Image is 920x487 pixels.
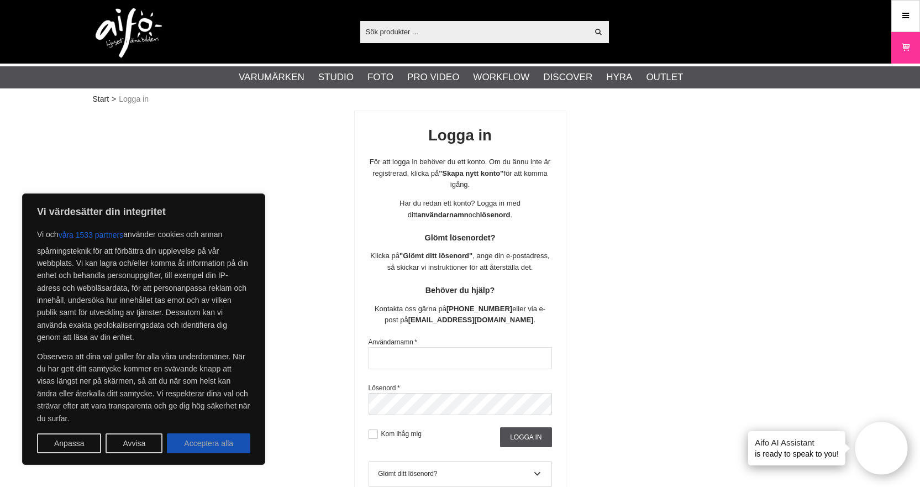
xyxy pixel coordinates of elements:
a: Hyra [606,70,632,85]
strong: Glömt lösenordet? [425,233,496,242]
button: Acceptera alla [167,433,250,453]
a: Pro Video [407,70,459,85]
a: Workflow [473,70,529,85]
div: Glömt ditt lösenord? [378,469,542,479]
label: Lösenord [369,384,400,392]
label: Kom ihåg mig [378,430,422,438]
a: Start [93,93,109,105]
strong: "Skapa nytt konto" [439,169,503,177]
button: Avvisa [106,433,162,453]
span: Logga in [119,93,149,105]
a: Discover [543,70,592,85]
p: Vi och använder cookies och annan spårningsteknik för att förbättra din upplevelse på vår webbpla... [37,225,250,344]
p: Klicka på , ange din e-postadress, så skickar vi instruktioner för att återställa det. [369,250,552,274]
p: För att logga in behöver du ett konto. Om du ännu inte är registrerad, klicka på för att komma ig... [369,156,552,191]
h1: Logga in [369,125,552,146]
a: Foto [367,70,393,85]
strong: [PHONE_NUMBER] [446,305,512,313]
button: Anpassa [37,433,101,453]
p: Har du redan ett konto? Logga in med ditt och . [369,198,552,221]
strong: [EMAIL_ADDRESS][DOMAIN_NAME] [408,316,534,324]
p: Observera att dina val gäller för alla våra underdomäner. När du har gett ditt samtycke kommer en... [37,350,250,425]
p: Vi värdesätter din integritet [37,205,250,218]
span: > [112,93,116,105]
input: Logga in [500,427,551,447]
label: Användarnamn [369,338,417,346]
strong: lösenord [480,211,511,219]
button: våra 1533 partners [59,225,124,245]
img: logo.png [96,8,162,58]
div: is ready to speak to you! [748,431,845,465]
h4: Aifo AI Assistant [755,437,839,448]
a: Outlet [646,70,683,85]
strong: användarnamn [417,211,468,219]
strong: Behöver du hjälp? [425,286,495,295]
input: Sök produkter ... [360,23,588,40]
a: Varumärken [239,70,304,85]
p: Kontakta oss gärna på eller via e-post på . [369,303,552,327]
a: Studio [318,70,354,85]
div: Vi värdesätter din integritet [22,193,265,465]
strong: "Glömt ditt lösenord" [399,252,472,260]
